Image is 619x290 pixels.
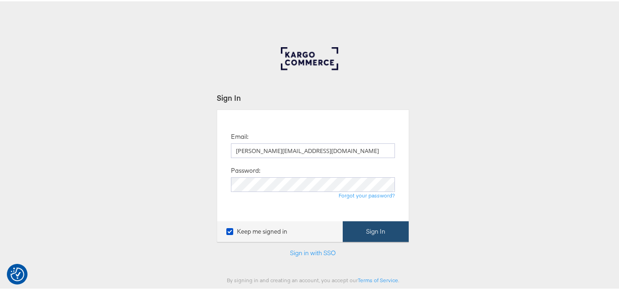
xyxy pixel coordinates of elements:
a: Terms of Service [358,275,398,282]
label: Keep me signed in [226,226,287,235]
button: Consent Preferences [11,266,24,280]
button: Sign In [343,220,409,241]
a: Sign in with SSO [290,247,336,256]
a: Forgot your password? [339,191,395,197]
label: Email: [231,131,248,140]
div: Sign In [217,91,409,102]
div: By signing in and creating an account, you accept our . [217,275,409,282]
input: Email [231,142,395,157]
label: Password: [231,165,260,174]
img: Revisit consent button [11,266,24,280]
